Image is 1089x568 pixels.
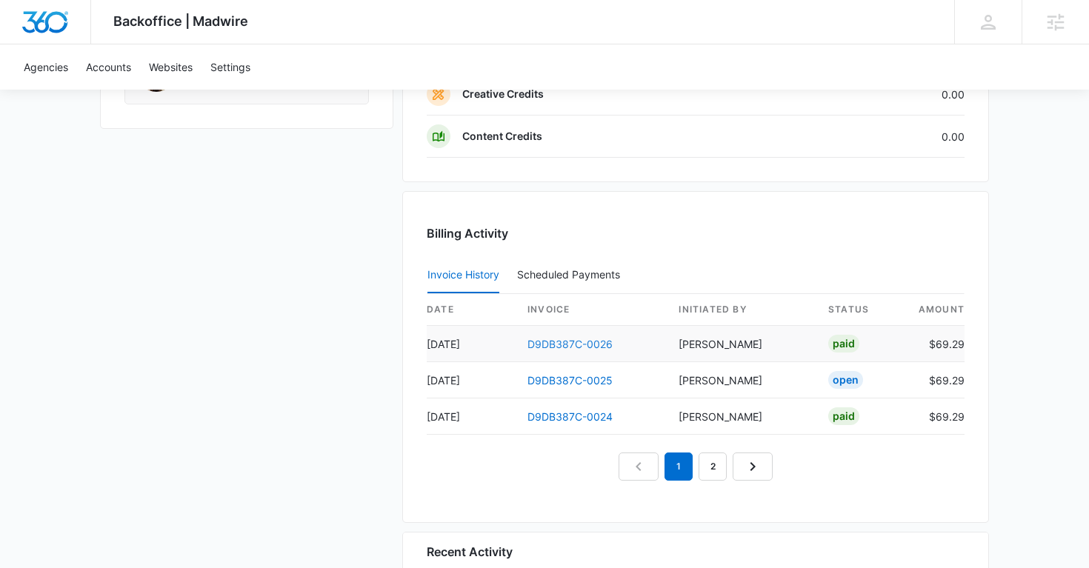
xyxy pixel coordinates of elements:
td: 0.00 [807,116,965,158]
td: [PERSON_NAME] [667,326,816,362]
button: Invoice History [427,258,499,293]
td: [PERSON_NAME] [667,362,816,398]
td: 0.00 [807,73,965,116]
td: [DATE] [427,326,516,362]
p: Creative Credits [462,87,544,101]
td: [DATE] [427,362,516,398]
th: amount [905,294,965,326]
a: D9DB387C-0025 [527,374,613,387]
em: 1 [665,452,693,481]
th: date [427,294,516,326]
a: D9DB387C-0026 [527,338,613,350]
td: $69.29 [905,398,965,435]
nav: Pagination [619,452,773,481]
th: invoice [516,294,667,326]
a: Settings [202,44,259,90]
a: Accounts [77,44,140,90]
div: Paid [828,335,859,353]
div: Scheduled Payments [517,270,626,280]
a: Page 2 [699,452,727,481]
div: Open [828,371,863,389]
h3: Billing Activity [427,224,965,242]
p: Content Credits [462,129,542,144]
a: Next Page [733,452,773,481]
div: Paid [828,407,859,425]
td: $69.29 [905,326,965,362]
th: Initiated By [667,294,816,326]
a: Agencies [15,44,77,90]
h6: Recent Activity [427,543,513,561]
span: Backoffice | Madwire [113,13,248,29]
td: $69.29 [905,362,965,398]
td: [PERSON_NAME] [667,398,816,435]
th: status [816,294,905,326]
a: Websites [140,44,202,90]
a: D9DB387C-0024 [527,410,613,423]
td: [DATE] [427,398,516,435]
